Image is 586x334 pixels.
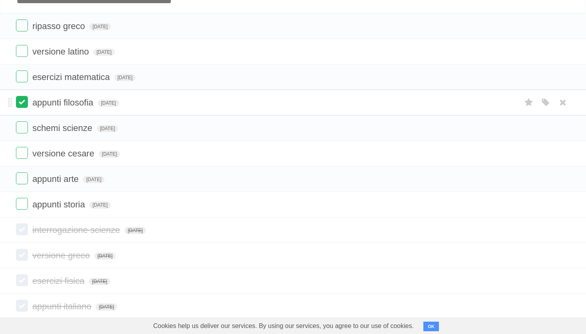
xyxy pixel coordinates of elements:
span: appunti arte [32,174,81,184]
span: [DATE] [94,252,116,260]
span: appunti italiano [32,301,93,311]
span: interrogazione scienze [32,225,122,235]
span: appunti storia [32,199,87,209]
label: Done [16,147,28,159]
span: esercizi matematica [32,72,112,82]
span: [DATE] [89,23,111,30]
label: Done [16,70,28,82]
span: [DATE] [98,100,119,107]
label: Done [16,274,28,286]
span: [DATE] [114,74,136,81]
label: Star task [521,96,537,109]
button: OK [423,322,439,331]
span: [DATE] [93,49,115,56]
span: versione greco [32,250,92,260]
label: Done [16,172,28,184]
label: Done [16,20,28,31]
span: [DATE] [96,303,117,311]
span: esercizi fisica [32,276,87,286]
label: Done [16,300,28,312]
span: schemi scienze [32,123,94,133]
span: [DATE] [97,125,118,132]
span: appunti filosofia [32,98,95,107]
span: [DATE] [99,150,120,158]
span: versione latino [32,47,91,57]
label: Done [16,121,28,133]
span: ripasso greco [32,21,87,31]
span: Cookies help us deliver our services. By using our services, you agree to our use of cookies. [145,318,422,334]
label: Done [16,45,28,57]
label: Done [16,223,28,235]
span: [DATE] [89,201,111,209]
label: Done [16,198,28,210]
span: versione cesare [32,148,96,158]
span: [DATE] [124,227,146,234]
span: [DATE] [89,278,110,285]
span: [DATE] [83,176,104,183]
label: Done [16,249,28,261]
label: Done [16,96,28,108]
